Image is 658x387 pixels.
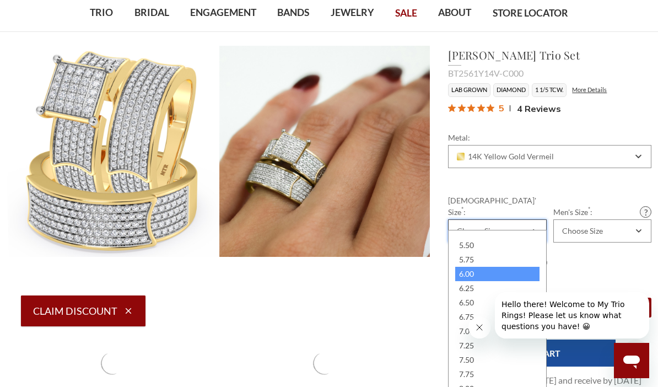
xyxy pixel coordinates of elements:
button: submenu toggle [218,31,229,32]
button: Rated 5 out of 5 stars from 4 reviews. Jump to reviews. [448,100,561,117]
iframe: Close message [468,316,490,338]
span: BANDS [277,6,309,20]
a: More Details [572,86,607,93]
li: Lab Grown [448,83,490,97]
div: 5.75 [455,252,539,267]
span: SALE [395,6,417,20]
iframe: Button to launch messaging window [614,343,649,378]
span: STORE LOCATOR [493,6,568,20]
span: 14K Yellow Gold Vermeil [457,152,554,161]
h1: [PERSON_NAME] Trio Set [448,47,651,63]
span: TRIO [90,6,113,20]
div: 6.00 [455,267,539,281]
div: Combobox [448,219,546,243]
li: Diamond [493,83,529,97]
span: ENGAGEMENT [190,6,256,20]
div: Combobox [448,145,651,168]
label: [DEMOGRAPHIC_DATA]' Size : [448,195,546,218]
div: Combobox [553,219,651,243]
label: Men's Size : [553,206,651,218]
div: 7.00 [455,324,539,338]
label: Metal: [448,132,651,143]
div: 7.50 [455,353,539,367]
li: 1 1/5 TCW. [532,83,567,97]
span: 5 [499,101,504,115]
button: submenu toggle [347,31,358,32]
span: BRIDAL [134,6,169,20]
span: 4 Reviews [517,100,561,117]
div: 7.25 [455,338,539,353]
div: Choose Size [562,227,603,235]
div: 6.50 [455,295,539,310]
img: Photo of Berthold 1 1/5 ct tw. Lab Grown Diamond Princess Cluster Trio Set 14K Yellow [BT2561Y-C000] [219,46,430,257]
div: 6.75 [455,310,539,324]
div: 5.50 [455,238,539,252]
img: Photo of Berthold 1 1/5 ct tw. Lab Grown Diamond Princess Cluster Trio Set 14K Yellow [BT2561Y-C000] [7,46,218,257]
button: submenu toggle [288,31,299,32]
a: Wish Lists [622,340,650,367]
span: ABOUT [438,6,471,20]
a: Size Guide [640,206,651,218]
dd: Buy [DATE] and receive by [DATE] [513,374,641,387]
button: submenu toggle [146,31,157,32]
div: 7.75 [455,367,539,381]
div: Choose Size [457,227,498,235]
div: 6.25 [455,281,539,295]
iframe: Message from company [495,292,649,338]
div: BT2561Y14V-C000 [448,67,651,80]
span: JEWELRY [331,6,374,20]
button: Claim Discount [21,295,145,326]
button: submenu toggle [96,31,107,32]
button: submenu toggle [449,31,460,32]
